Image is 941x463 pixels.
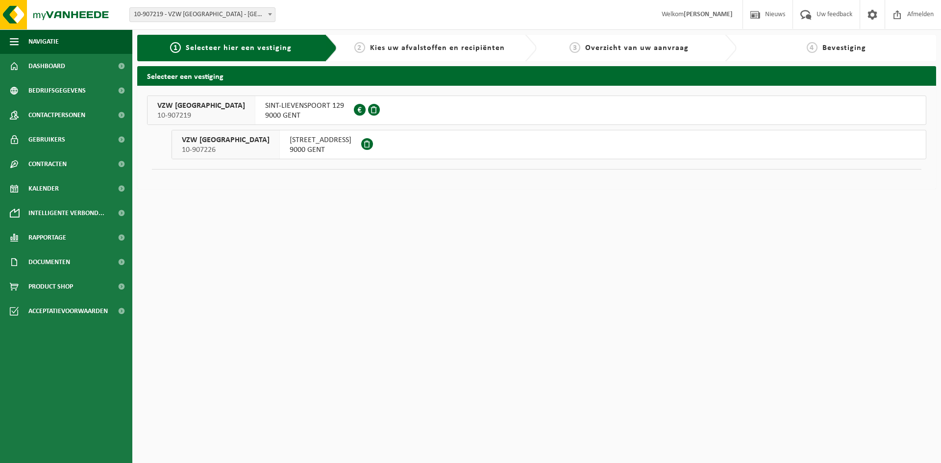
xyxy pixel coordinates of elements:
span: Kies uw afvalstoffen en recipiënten [370,44,505,52]
span: Acceptatievoorwaarden [28,299,108,323]
span: SINT-LIEVENSPOORT 129 [265,101,344,111]
span: Intelligente verbond... [28,201,104,225]
span: 9000 GENT [290,145,351,155]
span: Documenten [28,250,70,274]
span: 9000 GENT [265,111,344,121]
span: 10-907226 [182,145,270,155]
span: Rapportage [28,225,66,250]
strong: [PERSON_NAME] [684,11,733,18]
span: 10-907219 [157,111,245,121]
span: Bedrijfsgegevens [28,78,86,103]
span: VZW [GEOGRAPHIC_DATA] [182,135,270,145]
span: Dashboard [28,54,65,78]
span: 10-907219 - VZW SINT-LIEVENSPOORT - GENT [129,7,275,22]
span: Overzicht van uw aanvraag [585,44,689,52]
span: Contactpersonen [28,103,85,127]
span: 1 [170,42,181,53]
span: Bevestiging [822,44,866,52]
h2: Selecteer een vestiging [137,66,936,85]
span: VZW [GEOGRAPHIC_DATA] [157,101,245,111]
span: Product Shop [28,274,73,299]
span: Navigatie [28,29,59,54]
span: 10-907219 - VZW SINT-LIEVENSPOORT - GENT [130,8,275,22]
button: VZW [GEOGRAPHIC_DATA] 10-907226 [STREET_ADDRESS]9000 GENT [172,130,926,159]
span: 2 [354,42,365,53]
span: Contracten [28,152,67,176]
span: Selecteer hier een vestiging [186,44,292,52]
span: 4 [807,42,817,53]
span: [STREET_ADDRESS] [290,135,351,145]
span: Gebruikers [28,127,65,152]
button: VZW [GEOGRAPHIC_DATA] 10-907219 SINT-LIEVENSPOORT 1299000 GENT [147,96,926,125]
span: Kalender [28,176,59,201]
span: 3 [570,42,580,53]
